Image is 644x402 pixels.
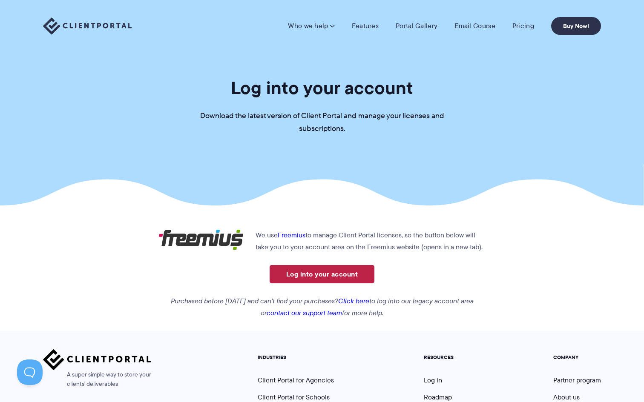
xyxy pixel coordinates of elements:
[553,354,601,360] h5: COMPANY
[424,354,473,360] h5: RESOURCES
[194,110,450,135] p: Download the latest version of Client Portal and manage your licenses and subscriptions.
[43,370,151,389] span: A super simple way to store your clients' deliverables
[352,22,379,30] a: Features
[258,392,330,402] a: Client Portal for Schools
[158,229,486,253] p: We use to manage Client Portal licenses, so the button below will take you to your account area o...
[424,375,442,385] a: Log in
[454,22,495,30] a: Email Course
[553,375,601,385] a: Partner program
[270,265,374,283] a: Log into your account
[396,22,437,30] a: Portal Gallery
[17,359,43,385] iframe: Toggle Customer Support
[158,229,244,250] img: Freemius logo
[171,296,474,318] em: Purchased before [DATE] and can't find your purchases? to log into our legacy account area or for...
[258,375,334,385] a: Client Portal for Agencies
[258,354,344,360] h5: INDUSTRIES
[551,17,601,35] a: Buy Now!
[288,22,334,30] a: Who we help
[267,308,342,318] a: contact our support team
[338,296,369,306] a: Click here
[512,22,534,30] a: Pricing
[424,392,452,402] a: Roadmap
[278,230,305,240] a: Freemius
[553,392,580,402] a: About us
[231,77,413,99] h1: Log into your account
